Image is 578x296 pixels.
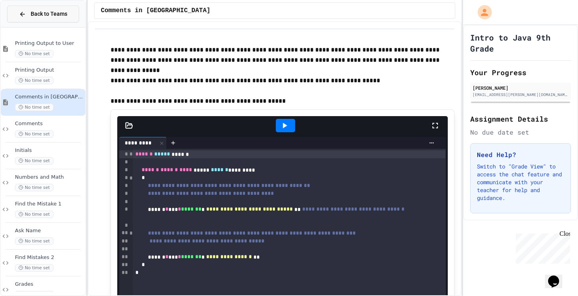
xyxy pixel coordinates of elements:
h2: Your Progress [470,67,571,78]
span: Comments in [GEOGRAPHIC_DATA] [15,94,84,100]
span: Initials [15,147,84,154]
div: [PERSON_NAME] [473,84,569,91]
span: No time set [15,50,54,57]
h1: Intro to Java 9th Grade [470,32,571,54]
span: No time set [15,157,54,165]
div: [EMAIL_ADDRESS][PERSON_NAME][DOMAIN_NAME] [473,92,569,98]
h3: Need Help? [477,150,564,159]
div: No due date set [470,128,571,137]
div: My Account [469,3,494,21]
span: Comments [15,120,84,127]
span: Find the Mistake 1 [15,201,84,207]
span: Grades [15,281,84,288]
span: Ask Name [15,228,84,234]
span: Printing Output to User [15,40,84,47]
span: No time set [15,237,54,245]
span: No time set [15,104,54,111]
span: No time set [15,184,54,191]
span: No time set [15,130,54,138]
div: Chat with us now!Close [3,3,54,50]
span: Numbers and Math [15,174,84,181]
span: Back to Teams [31,10,67,18]
span: No time set [15,211,54,218]
span: Comments in Java [101,6,210,15]
span: No time set [15,77,54,84]
span: Printing Output [15,67,84,74]
iframe: chat widget [513,230,570,264]
span: No time set [15,264,54,272]
iframe: chat widget [545,265,570,288]
button: Back to Teams [7,6,79,22]
span: Find Mistakes 2 [15,254,84,261]
h2: Assignment Details [470,113,571,124]
p: Switch to "Grade View" to access the chat feature and communicate with your teacher for help and ... [477,163,564,202]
